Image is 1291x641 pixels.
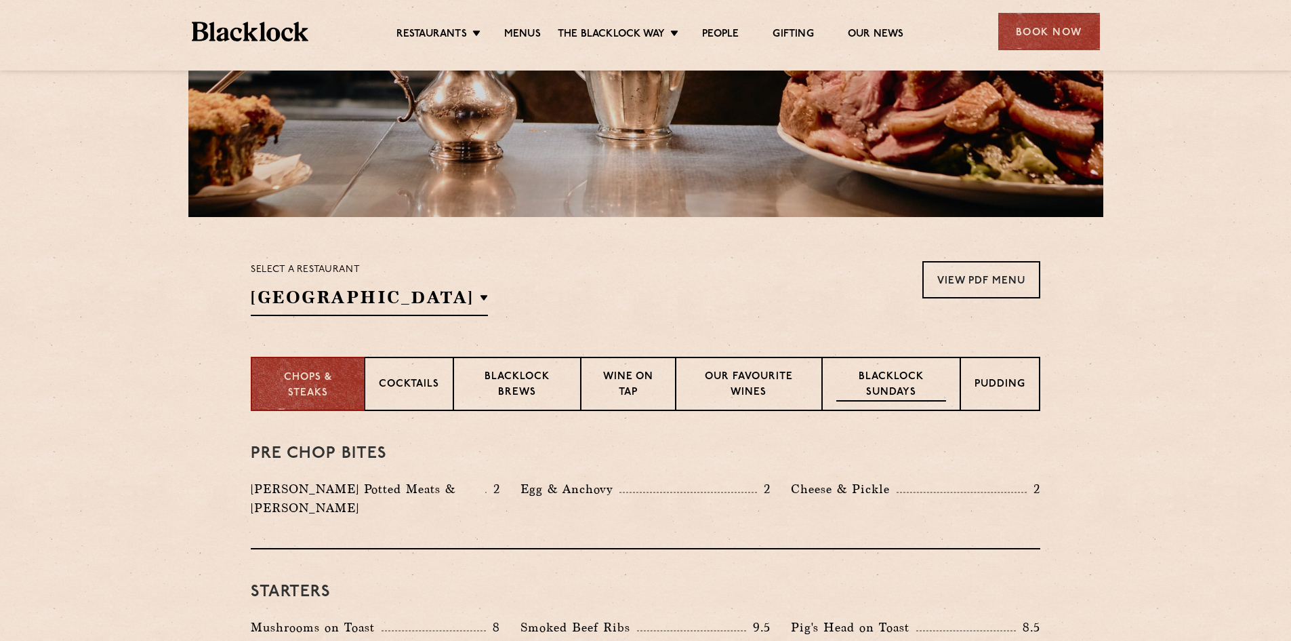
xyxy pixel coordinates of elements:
[746,619,771,636] p: 9.5
[773,28,813,43] a: Gifting
[486,619,500,636] p: 8
[791,618,916,637] p: Pig's Head on Toast
[998,13,1100,50] div: Book Now
[504,28,541,43] a: Menus
[266,370,350,401] p: Chops & Steaks
[251,286,488,316] h2: [GEOGRAPHIC_DATA]
[487,480,500,498] p: 2
[848,28,904,43] a: Our News
[975,377,1025,394] p: Pudding
[520,618,637,637] p: Smoked Beef Ribs
[836,370,946,402] p: Blacklock Sundays
[251,583,1040,601] h3: Starters
[251,445,1040,463] h3: Pre Chop Bites
[791,480,897,499] p: Cheese & Pickle
[468,370,567,402] p: Blacklock Brews
[251,618,382,637] p: Mushrooms on Toast
[396,28,467,43] a: Restaurants
[251,261,488,279] p: Select a restaurant
[595,370,661,402] p: Wine on Tap
[1027,480,1040,498] p: 2
[702,28,739,43] a: People
[558,28,665,43] a: The Blacklock Way
[192,22,309,41] img: BL_Textured_Logo-footer-cropped.svg
[379,377,439,394] p: Cocktails
[251,480,485,518] p: [PERSON_NAME] Potted Meats & [PERSON_NAME]
[520,480,619,499] p: Egg & Anchovy
[757,480,771,498] p: 2
[690,370,807,402] p: Our favourite wines
[1016,619,1040,636] p: 8.5
[922,261,1040,298] a: View PDF Menu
